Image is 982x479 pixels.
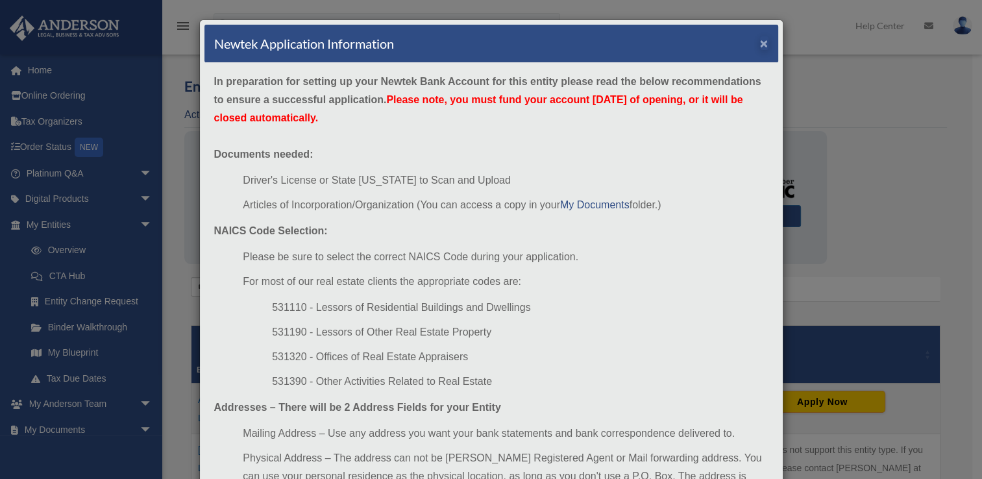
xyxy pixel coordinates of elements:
[560,199,630,210] a: My Documents
[214,225,328,236] strong: NAICS Code Selection:
[243,248,768,266] li: Please be sure to select the correct NAICS Code during your application.
[214,402,501,413] strong: Addresses – There will be 2 Address Fields for your Entity
[214,76,761,123] strong: In preparation for setting up your Newtek Bank Account for this entity please read the below reco...
[243,424,768,443] li: Mailing Address – Use any address you want your bank statements and bank correspondence delivered...
[214,94,743,123] span: Please note, you must fund your account [DATE] of opening, or it will be closed automatically.
[272,299,768,317] li: 531110 - Lessors of Residential Buildings and Dwellings
[243,196,768,214] li: Articles of Incorporation/Organization (You can access a copy in your folder.)
[243,171,768,190] li: Driver's License or State [US_STATE] to Scan and Upload
[272,348,768,366] li: 531320 - Offices of Real Estate Appraisers
[214,34,394,53] h4: Newtek Application Information
[243,273,768,291] li: For most of our real estate clients the appropriate codes are:
[214,149,313,160] strong: Documents needed:
[760,36,768,50] button: ×
[272,373,768,391] li: 531390 - Other Activities Related to Real Estate
[272,323,768,341] li: 531190 - Lessors of Other Real Estate Property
